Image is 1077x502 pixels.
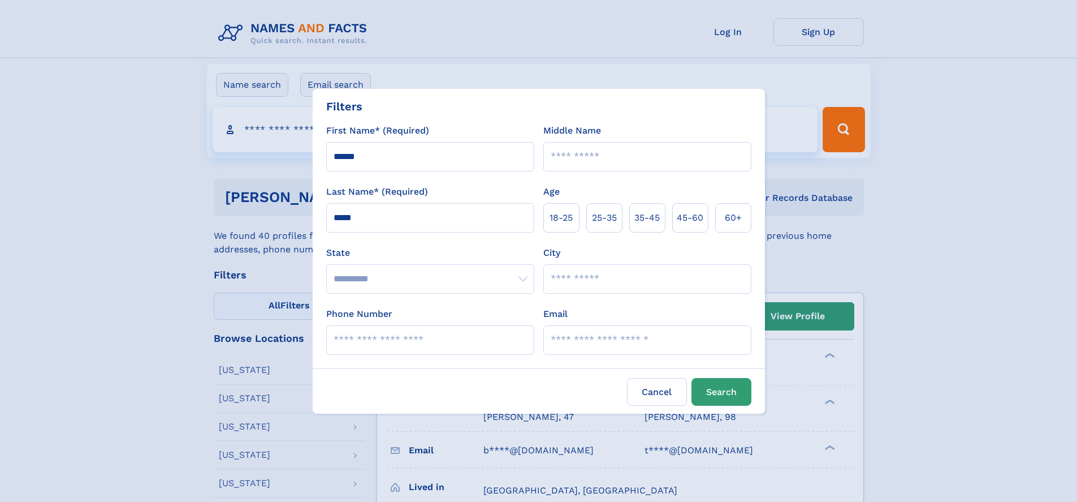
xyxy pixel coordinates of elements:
[543,185,560,199] label: Age
[627,378,687,406] label: Cancel
[326,98,362,115] div: Filters
[326,307,392,321] label: Phone Number
[326,246,534,260] label: State
[326,124,429,138] label: First Name* (Required)
[543,246,560,260] label: City
[326,185,428,199] label: Last Name* (Required)
[592,211,617,225] span: 25‑35
[543,124,601,138] label: Middle Name
[691,378,751,406] button: Search
[634,211,660,225] span: 35‑45
[550,211,573,225] span: 18‑25
[677,211,703,225] span: 45‑60
[543,307,568,321] label: Email
[725,211,742,225] span: 60+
